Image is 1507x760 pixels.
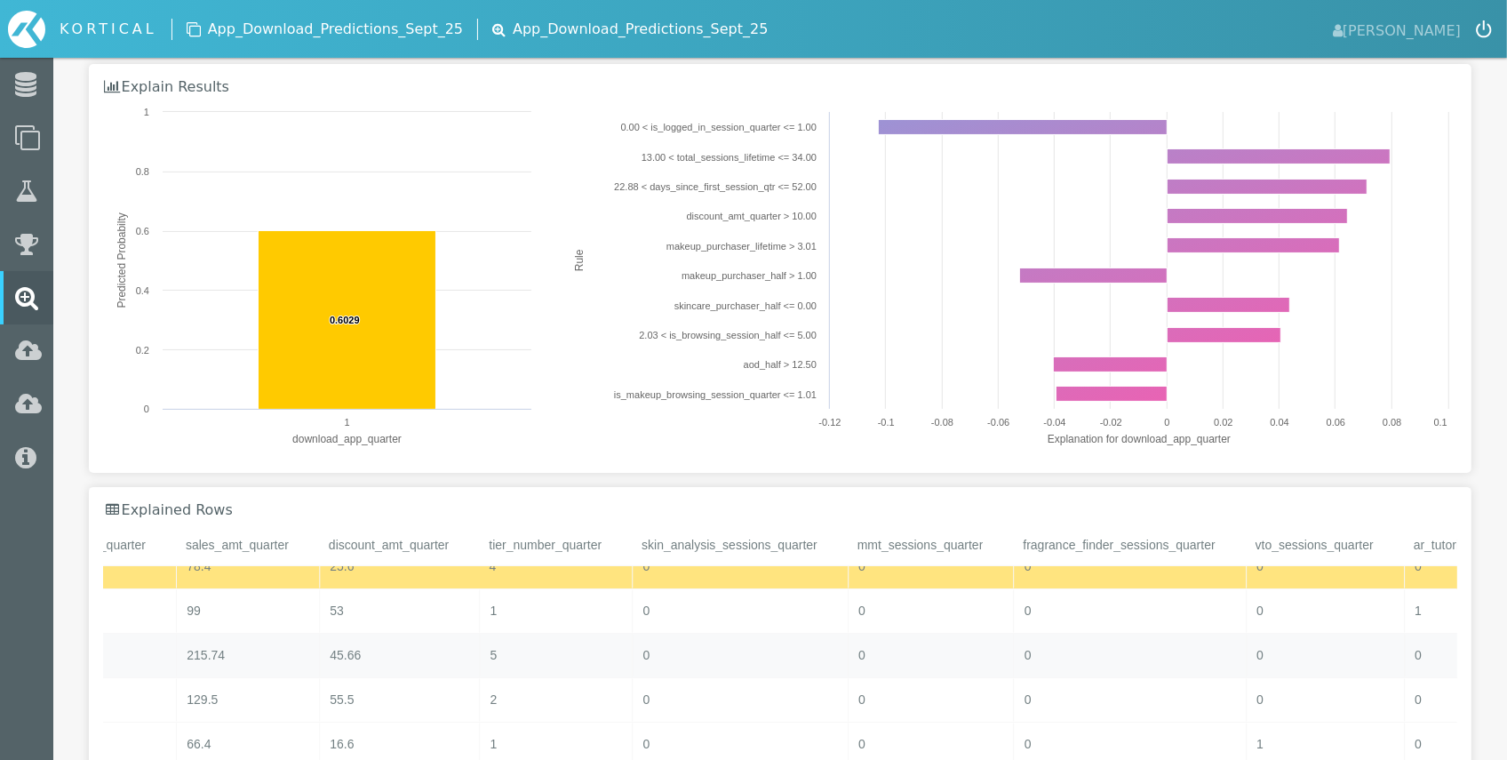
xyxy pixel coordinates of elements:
[176,634,319,677] div: 215.74
[1333,17,1461,42] span: [PERSON_NAME]
[1214,417,1232,428] text: 0.02
[186,538,289,552] span: sales_amt_quarter
[1246,589,1404,633] div: 0
[666,241,817,252] text: makeup_purchaser_lifetime > 3.01
[479,589,632,633] div: 1
[8,11,171,48] div: Home
[1270,417,1288,428] text: 0.04
[176,678,319,722] div: 129.5
[931,417,953,428] text: -0.08
[489,538,602,552] span: tier_number_quarter
[632,678,848,722] div: 0
[1246,678,1404,722] div: 0
[8,11,171,48] a: KORTICAL
[848,634,1014,677] div: 0
[136,166,149,177] text: 0.8
[479,545,632,588] div: 4
[1013,678,1245,722] div: 0
[1048,433,1231,445] text: Explanation for download_app_quarter
[1013,634,1245,677] div: 0
[1044,417,1066,428] text: -0.04
[848,545,1014,588] div: 0
[744,359,817,370] text: aod_half > 12.50
[674,300,817,311] text: skincare_purchaser_half <= 0.00
[319,589,479,633] div: 53
[330,315,360,325] text: 0.6029
[1023,538,1215,552] span: fragrance_finder_sessions_quarter
[632,634,848,677] div: 0
[329,538,449,552] span: discount_amt_quarter
[614,181,817,192] text: 22.88 < days_since_first_session_qtr <= 52.00
[479,678,632,722] div: 2
[1013,545,1245,588] div: 0
[8,11,45,48] img: icon-kortical.svg
[573,249,586,271] text: Rule
[642,152,817,163] text: 13.00 < total_sessions_lifetime <= 34.00
[1476,20,1492,38] img: icon-logout.svg
[136,226,149,236] text: 0.6
[614,389,817,400] text: is_makeup_browsing_session_quarter <= 1.01
[621,122,817,132] text: 0.00 < is_logged_in_session_quarter <= 1.00
[176,589,319,633] div: 99
[1246,634,1404,677] div: 0
[479,634,632,677] div: 5
[136,345,149,356] text: 0.2
[857,538,984,552] span: mmt_sessions_quarter
[1256,538,1374,552] span: vto_sessions_quarter
[1434,417,1447,428] text: 0.1
[848,678,1014,722] div: 0
[292,433,402,445] text: download_app_quarter
[682,270,817,281] text: makeup_purchaser_half > 1.00
[639,330,817,340] text: 2.03 < is_browsing_session_half <= 5.00
[848,589,1014,633] div: 0
[1165,417,1170,428] text: 0
[987,417,1009,428] text: -0.06
[642,538,817,552] span: skin_analysis_sessions_quarter
[1327,417,1345,428] text: 0.06
[687,211,817,221] text: discount_amt_quarter > 10.00
[878,417,895,428] text: -0.1
[319,678,479,722] div: 55.5
[818,417,841,428] text: -0.12
[103,501,233,518] h3: Explained Rows
[176,545,319,588] div: 78.4
[1013,589,1245,633] div: 0
[144,107,149,117] text: 1
[103,78,229,95] h3: Explain Results
[319,634,479,677] div: 45.66
[1100,417,1122,428] text: -0.02
[1246,545,1404,588] div: 0
[60,19,157,40] div: KORTICAL
[116,212,128,308] text: Predicted Probabilty
[319,545,479,588] div: 25.6
[632,545,848,588] div: 0
[344,417,349,428] text: 1
[1383,417,1401,428] text: 0.08
[136,285,149,296] text: 0.4
[144,404,149,414] text: 0
[632,589,848,633] div: 0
